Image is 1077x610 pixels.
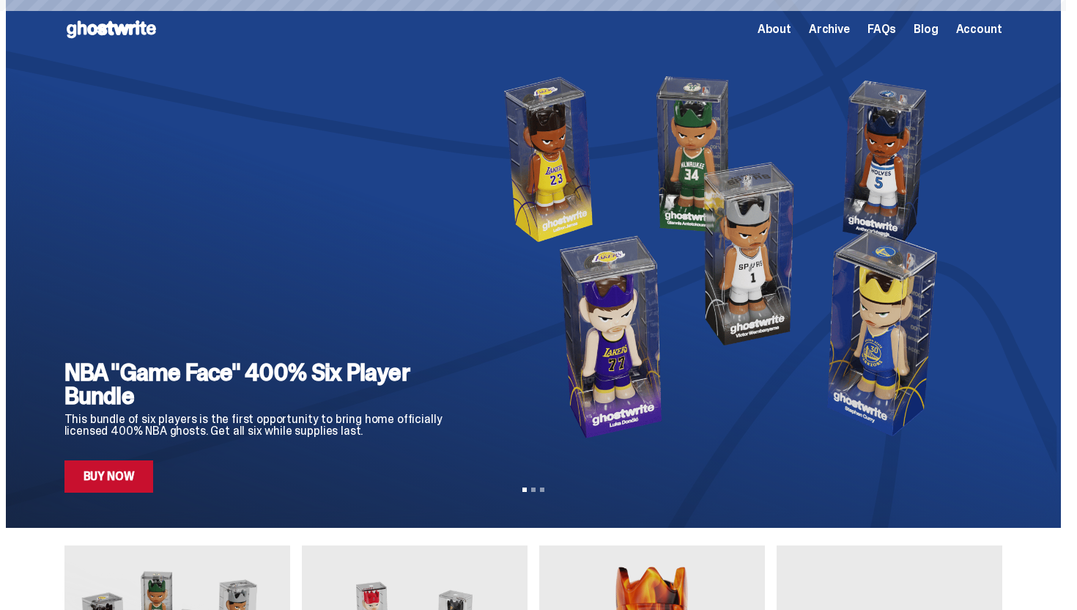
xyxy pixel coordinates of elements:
[867,23,896,35] a: FAQs
[522,488,527,492] button: View slide 1
[531,488,536,492] button: View slide 2
[956,23,1002,35] a: Account
[478,59,979,455] img: NBA "Game Face" 400% Six Player Bundle
[540,488,544,492] button: View slide 3
[64,460,154,493] a: Buy Now
[64,414,455,437] p: This bundle of six players is the first opportunity to bring home officially licensed 400% NBA gh...
[758,23,791,35] a: About
[809,23,850,35] a: Archive
[914,23,938,35] a: Blog
[64,361,455,408] h2: NBA "Game Face" 400% Six Player Bundle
